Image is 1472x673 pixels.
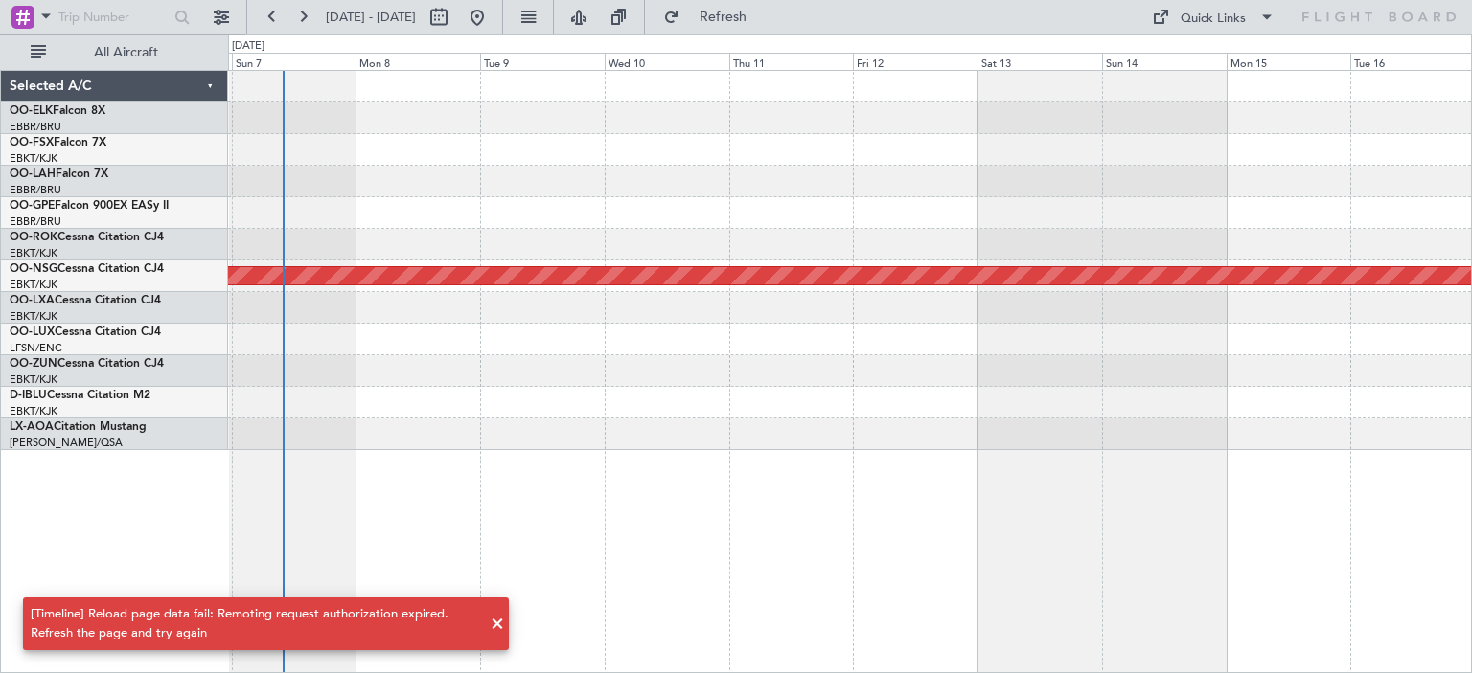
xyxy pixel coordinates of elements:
span: D-IBLU [10,390,47,401]
button: Refresh [655,2,770,33]
div: Sun 7 [232,53,356,70]
div: Sun 14 [1102,53,1227,70]
div: Sat 13 [977,53,1102,70]
input: Trip Number [58,3,169,32]
button: All Aircraft [21,37,208,68]
div: Tue 9 [480,53,605,70]
a: OO-LAHFalcon 7X [10,168,108,180]
span: Refresh [683,11,764,24]
span: OO-LXA [10,295,55,306]
span: OO-ELK [10,105,53,117]
a: EBKT/KJK [10,246,57,260]
a: EBKT/KJK [10,404,57,418]
a: EBBR/BRU [10,183,61,197]
span: OO-GPE [10,200,55,212]
a: OO-ZUNCessna Citation CJ4 [10,358,164,370]
span: LX-AOA [10,421,54,433]
span: OO-NSG [10,263,57,275]
a: OO-LXACessna Citation CJ4 [10,295,161,306]
button: Quick Links [1142,2,1284,33]
span: OO-ROK [10,232,57,243]
a: OO-ELKFalcon 8X [10,105,105,117]
a: OO-ROKCessna Citation CJ4 [10,232,164,243]
div: [Timeline] Reload page data fail: Remoting request authorization expired. Refresh the page and tr... [31,605,480,642]
span: OO-LAH [10,168,56,180]
span: OO-LUX [10,326,55,338]
div: Thu 11 [729,53,854,70]
a: OO-NSGCessna Citation CJ4 [10,263,164,275]
a: OO-LUXCessna Citation CJ4 [10,326,161,338]
a: LFSN/ENC [10,341,62,355]
div: Quick Links [1181,10,1246,29]
a: EBKT/KJK [10,372,57,387]
div: Mon 15 [1227,53,1351,70]
a: [PERSON_NAME]/QSA [10,436,123,450]
a: EBKT/KJK [10,309,57,324]
a: D-IBLUCessna Citation M2 [10,390,150,401]
span: OO-FSX [10,137,54,148]
span: OO-ZUN [10,358,57,370]
a: EBBR/BRU [10,120,61,134]
div: Wed 10 [605,53,729,70]
div: Fri 12 [853,53,977,70]
span: [DATE] - [DATE] [326,9,416,26]
a: LX-AOACitation Mustang [10,421,147,433]
a: OO-FSXFalcon 7X [10,137,106,148]
a: EBKT/KJK [10,151,57,166]
span: All Aircraft [50,46,202,59]
a: EBBR/BRU [10,214,61,229]
div: [DATE] [232,38,264,55]
a: EBKT/KJK [10,278,57,292]
a: OO-GPEFalcon 900EX EASy II [10,200,169,212]
div: Mon 8 [356,53,480,70]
